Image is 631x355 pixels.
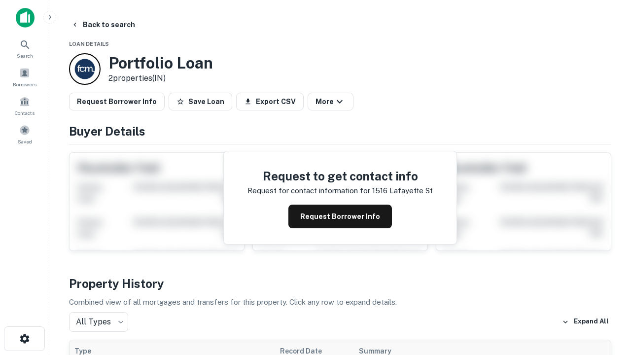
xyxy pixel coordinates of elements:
span: Saved [18,138,32,145]
a: Borrowers [3,64,46,90]
p: 1516 lafayette st [372,185,433,197]
a: Search [3,35,46,62]
h4: Property History [69,275,611,292]
h4: Request to get contact info [247,167,433,185]
button: Back to search [67,16,139,34]
button: Export CSV [236,93,304,110]
button: Expand All [560,315,611,329]
h4: Buyer Details [69,122,611,140]
button: Save Loan [169,93,232,110]
a: Contacts [3,92,46,119]
p: 2 properties (IN) [108,72,213,84]
img: capitalize-icon.png [16,8,35,28]
button: Request Borrower Info [69,93,165,110]
h3: Portfolio Loan [108,54,213,72]
div: All Types [69,312,128,332]
button: Request Borrower Info [288,205,392,228]
button: More [308,93,353,110]
a: Saved [3,121,46,147]
span: Borrowers [13,80,36,88]
p: Combined view of all mortgages and transfers for this property. Click any row to expand details. [69,296,611,308]
span: Loan Details [69,41,109,47]
iframe: Chat Widget [582,245,631,292]
span: Contacts [15,109,35,117]
p: Request for contact information for [247,185,370,197]
span: Search [17,52,33,60]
